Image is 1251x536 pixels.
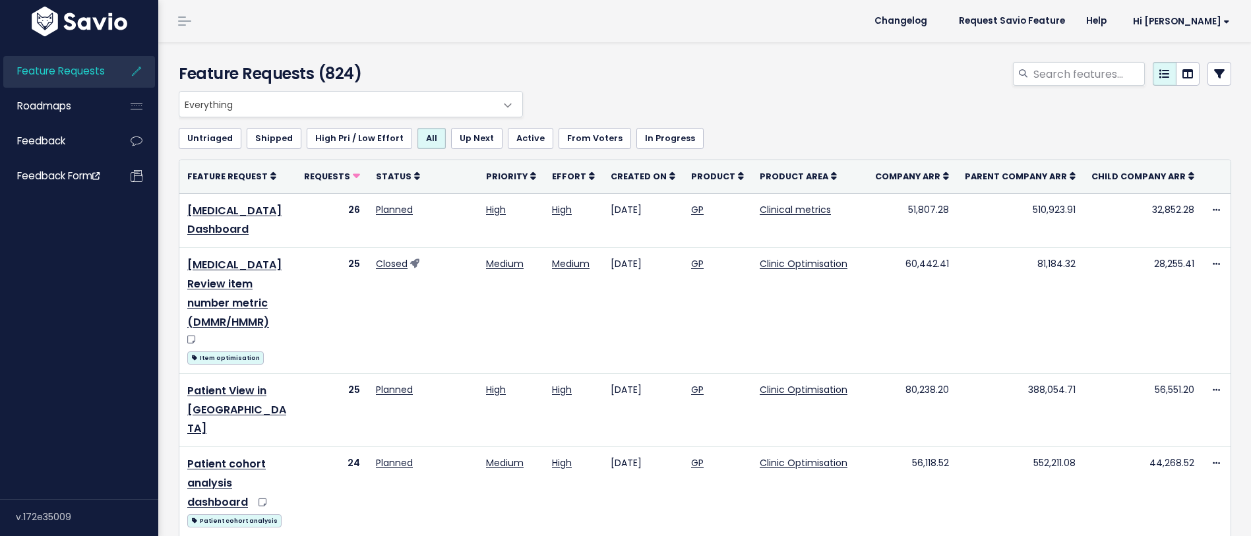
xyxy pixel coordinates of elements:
td: 32,852.28 [1083,193,1202,248]
span: Feature Requests [17,64,105,78]
span: Company ARR [875,171,940,182]
td: 56,551.20 [1083,373,1202,446]
a: High [486,203,506,216]
a: Feedback form [3,161,109,191]
a: Planned [376,203,413,216]
td: 51,807.28 [867,193,957,248]
span: Product Area [760,171,828,182]
span: Child Company ARR [1091,171,1186,182]
a: Patient cohort analysis dashboard [187,456,266,510]
a: High [552,456,572,469]
td: [DATE] [603,373,683,446]
td: 81,184.32 [957,248,1083,374]
a: High [552,203,572,216]
a: Item optimisation [187,349,264,365]
a: GP [691,257,704,270]
a: Patient cohort analysis [187,512,282,528]
a: High Pri / Low Effort [307,128,412,149]
a: Effort [552,169,595,183]
a: Feature Requests [3,56,109,86]
a: Up Next [451,128,503,149]
a: Feedback [3,126,109,156]
a: High [486,383,506,396]
span: Requests [304,171,350,182]
h4: Feature Requests (824) [179,62,516,86]
a: From Voters [559,128,631,149]
span: Parent Company ARR [965,171,1067,182]
a: [MEDICAL_DATA] Review item number metric (DMMR/HMMR) [187,257,282,329]
span: Changelog [874,16,927,26]
td: 60,442.41 [867,248,957,374]
a: Child Company ARR [1091,169,1194,183]
span: Feedback [17,134,65,148]
a: Planned [376,383,413,396]
td: 26 [296,193,368,248]
a: [MEDICAL_DATA] Dashboard [187,203,282,237]
a: Priority [486,169,536,183]
a: Clinic Optimisation [760,257,847,270]
span: Status [376,171,412,182]
a: Company ARR [875,169,949,183]
a: Product [691,169,744,183]
td: 388,054.71 [957,373,1083,446]
a: Feature Request [187,169,276,183]
span: Hi [PERSON_NAME] [1133,16,1230,26]
a: GP [691,203,704,216]
td: 510,923.91 [957,193,1083,248]
a: Clinic Optimisation [760,383,847,396]
a: Untriaged [179,128,241,149]
a: Patient View in [GEOGRAPHIC_DATA] [187,383,286,436]
a: Active [508,128,553,149]
ul: Filter feature requests [179,128,1231,149]
span: Feature Request [187,171,268,182]
td: 25 [296,373,368,446]
span: Effort [552,171,586,182]
td: 25 [296,248,368,374]
a: Shipped [247,128,301,149]
a: Hi [PERSON_NAME] [1117,11,1240,32]
a: Clinical metrics [760,203,831,216]
input: Search features... [1032,62,1145,86]
a: Created On [611,169,675,183]
span: Patient cohort analysis [187,514,282,527]
a: Medium [486,456,524,469]
span: Priority [486,171,528,182]
a: Product Area [760,169,837,183]
img: logo-white.9d6f32f41409.svg [28,7,131,36]
span: Everything [179,92,496,117]
span: Item optimisation [187,351,264,365]
div: v.172e35009 [16,500,158,534]
a: Medium [486,257,524,270]
td: [DATE] [603,193,683,248]
a: GP [691,456,704,469]
td: 80,238.20 [867,373,957,446]
a: Help [1076,11,1117,31]
span: Roadmaps [17,99,71,113]
a: Roadmaps [3,91,109,121]
a: Medium [552,257,590,270]
td: 28,255.41 [1083,248,1202,374]
a: All [417,128,446,149]
a: Planned [376,456,413,469]
a: Request Savio Feature [948,11,1076,31]
a: GP [691,383,704,396]
span: Everything [179,91,523,117]
span: Created On [611,171,667,182]
a: Clinic Optimisation [760,456,847,469]
span: Product [691,171,735,182]
a: Parent Company ARR [965,169,1076,183]
a: High [552,383,572,396]
td: [DATE] [603,248,683,374]
a: In Progress [636,128,704,149]
a: Requests [304,169,360,183]
a: Closed [376,257,408,270]
span: Feedback form [17,169,100,183]
a: Status [376,169,420,183]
